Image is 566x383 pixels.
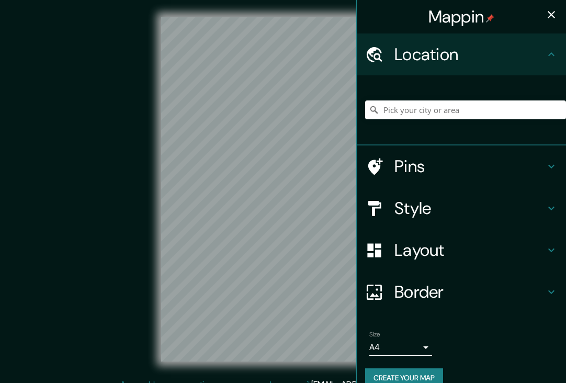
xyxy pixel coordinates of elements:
div: Location [357,33,566,75]
h4: Location [394,44,545,65]
div: Border [357,271,566,313]
canvas: Map [161,17,405,362]
h4: Style [394,198,545,219]
input: Pick your city or area [365,100,566,119]
h4: Border [394,281,545,302]
div: Style [357,187,566,229]
div: Pins [357,145,566,187]
h4: Mappin [428,6,495,27]
div: A4 [369,339,432,356]
img: pin-icon.png [486,14,494,22]
h4: Layout [394,240,545,261]
label: Size [369,330,380,339]
div: Layout [357,229,566,271]
h4: Pins [394,156,545,177]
